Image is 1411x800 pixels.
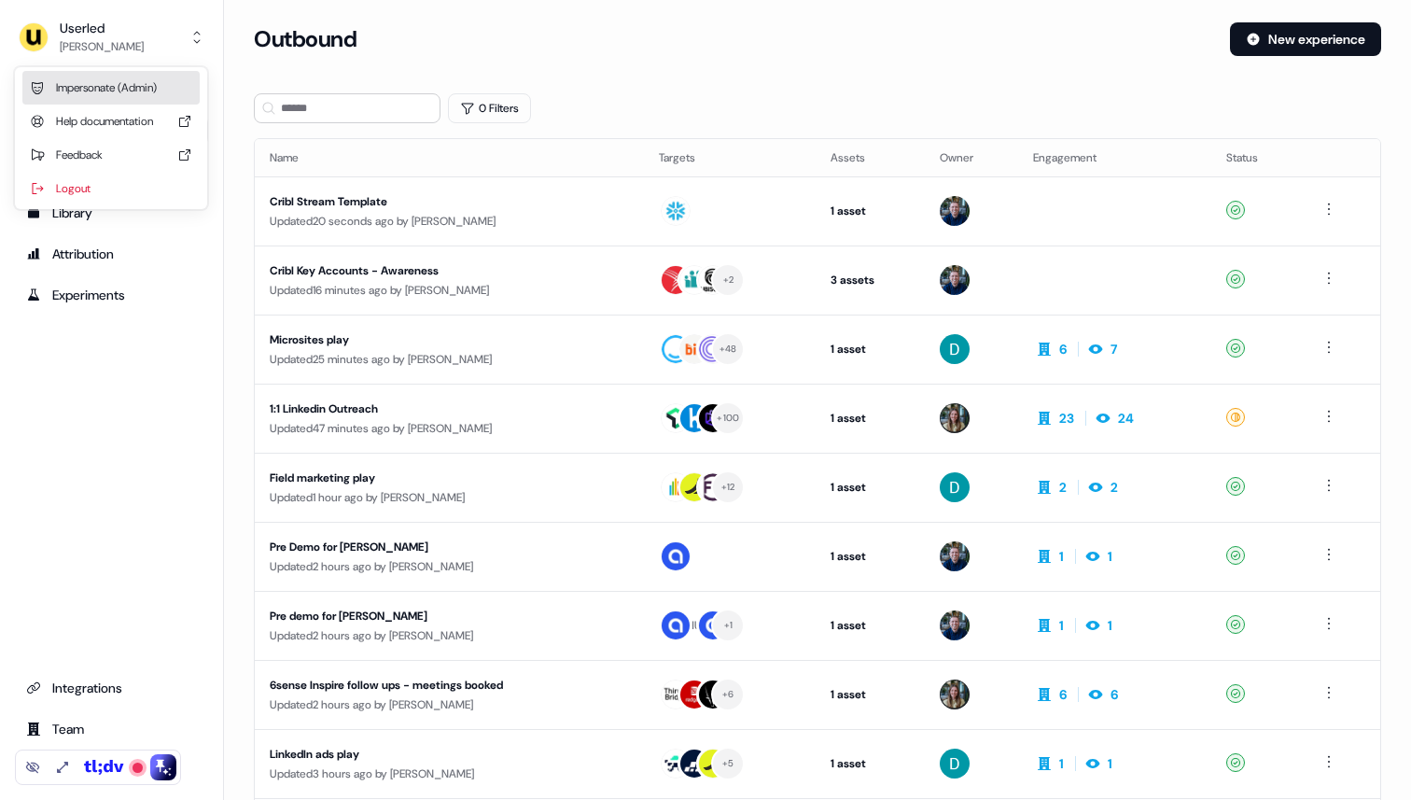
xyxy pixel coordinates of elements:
div: Cribl Key Accounts - Awareness [270,261,622,280]
div: Attribution [26,245,197,263]
div: 1 asset [831,754,910,773]
div: Pre Demo for [PERSON_NAME] [270,538,622,556]
div: 2 [1059,478,1067,497]
div: 23 [1059,409,1074,428]
div: Updated 20 seconds ago by [PERSON_NAME] [270,212,629,231]
button: Userled[PERSON_NAME] [15,15,208,60]
th: Name [255,139,644,176]
div: Pre demo for [PERSON_NAME] [270,607,622,625]
img: Charlotte [940,403,970,433]
div: 1 asset [831,616,910,635]
div: Cribl Stream Template [270,192,622,211]
a: Go to templates [15,198,208,228]
div: 6 [1059,685,1067,704]
div: + 6 [722,686,734,703]
div: + 1 [724,617,733,634]
th: Assets [816,139,925,176]
div: HU [687,616,702,635]
h3: Outbound [254,25,356,53]
th: Engagement [1018,139,1211,176]
a: Go to experiments [15,280,208,310]
div: 1 asset [831,685,910,704]
div: 24 [1118,409,1134,428]
div: [PERSON_NAME] [60,37,144,56]
div: Feedback [22,138,200,172]
div: + 5 [722,755,734,772]
div: 3 assets [831,271,910,289]
div: Microsites play [270,330,622,349]
div: + 12 [721,479,735,496]
a: Go to integrations [15,673,208,703]
button: New experience [1230,22,1381,56]
img: James [940,196,970,226]
div: 1 [1108,754,1112,773]
div: Userled[PERSON_NAME] [15,67,207,209]
div: 1 asset [831,340,910,358]
div: + 48 [719,341,737,358]
div: 1 [1059,547,1064,566]
div: 1 [1059,616,1064,635]
img: James [940,611,970,640]
img: James [940,541,970,571]
div: 1 asset [831,202,910,220]
div: Field marketing play [270,469,622,487]
div: Updated 47 minutes ago by [PERSON_NAME] [270,419,629,438]
div: Updated 3 hours ago by [PERSON_NAME] [270,765,629,783]
div: Updated 25 minutes ago by [PERSON_NAME] [270,350,629,369]
div: Help documentation [22,105,200,138]
div: Impersonate (Admin) [22,71,200,105]
div: Integrations [26,679,197,697]
button: 0 Filters [448,93,531,123]
a: Go to attribution [15,239,208,269]
div: Updated 16 minutes ago by [PERSON_NAME] [270,281,629,300]
div: Logout [22,172,200,205]
div: 6 [1111,685,1118,704]
div: 7 [1111,340,1117,358]
th: Targets [644,139,815,176]
div: 1:1 Linkedin Outreach [270,400,622,418]
div: Updated 2 hours ago by [PERSON_NAME] [270,557,629,576]
div: 1 asset [831,547,910,566]
div: 6 [1059,340,1067,358]
div: Updated 1 hour ago by [PERSON_NAME] [270,488,629,507]
div: LinkedIn ads play [270,745,622,764]
div: + 2 [723,272,734,288]
div: 1 [1108,547,1112,566]
th: Owner [925,139,1019,176]
div: Library [26,204,197,222]
div: Experiments [26,286,197,304]
a: Go to team [15,714,208,744]
img: James [940,265,970,295]
div: 1 [1059,754,1064,773]
th: Status [1211,139,1303,176]
img: Charlotte [940,680,970,709]
div: + 100 [717,410,739,427]
div: 1 [1108,616,1112,635]
div: 1 asset [831,478,910,497]
div: Updated 2 hours ago by [PERSON_NAME] [270,626,629,645]
div: 6sense Inspire follow ups - meetings booked [270,676,622,695]
img: David [940,334,970,364]
div: Team [26,720,197,738]
div: Updated 2 hours ago by [PERSON_NAME] [270,695,629,714]
img: David [940,472,970,502]
div: 2 [1111,478,1118,497]
div: 1 asset [831,409,910,428]
div: Userled [60,19,144,37]
img: David [940,749,970,779]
